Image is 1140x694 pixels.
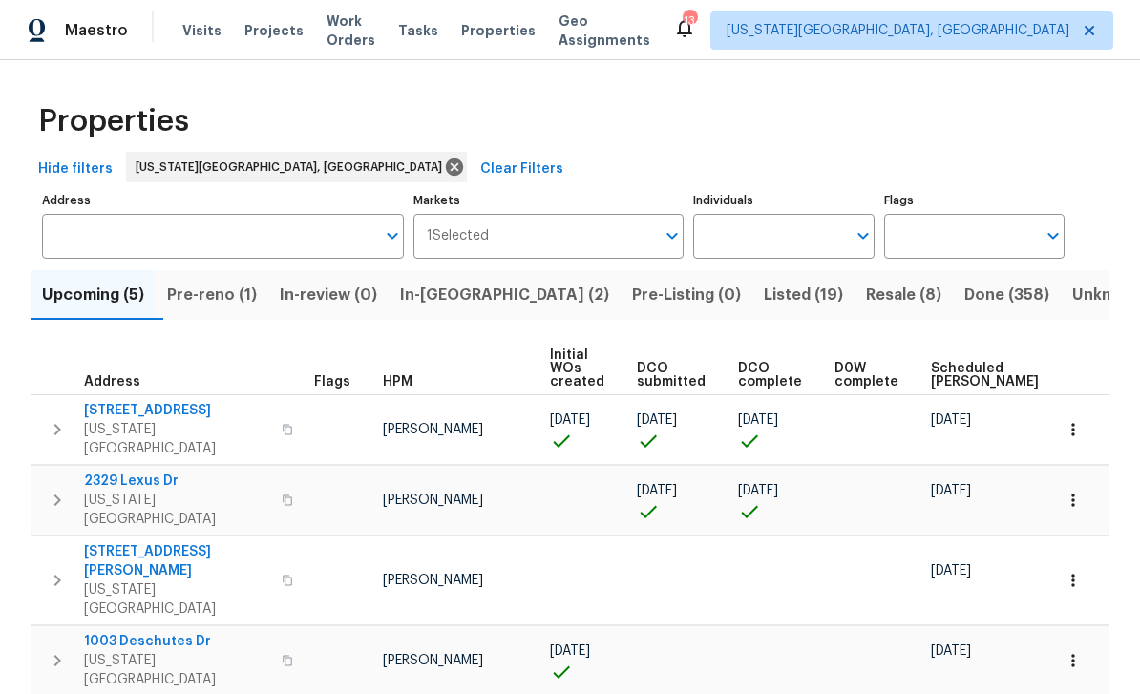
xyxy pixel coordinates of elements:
span: [PERSON_NAME] [383,654,483,667]
button: Clear Filters [473,152,571,187]
span: [STREET_ADDRESS] [84,401,270,420]
label: Markets [413,195,685,206]
span: Pre-Listing (0) [632,282,741,308]
span: Done (358) [964,282,1049,308]
label: Address [42,195,404,206]
span: DCO complete [738,362,802,389]
span: [DATE] [931,644,971,658]
label: Individuals [693,195,874,206]
label: Flags [884,195,1065,206]
span: [DATE] [637,413,677,427]
span: [PERSON_NAME] [383,574,483,587]
span: [DATE] [931,413,971,427]
span: Listed (19) [764,282,843,308]
button: Open [850,222,876,249]
span: Geo Assignments [559,11,650,50]
button: Hide filters [31,152,120,187]
span: Maestro [65,21,128,40]
span: Resale (8) [866,282,941,308]
span: Pre-reno (1) [167,282,257,308]
div: 13 [683,11,696,31]
span: [DATE] [931,564,971,578]
span: [DATE] [550,644,590,658]
button: Open [379,222,406,249]
span: [DATE] [738,413,778,427]
span: Tasks [398,24,438,37]
span: Visits [182,21,222,40]
span: Projects [244,21,304,40]
span: [PERSON_NAME] [383,494,483,507]
span: Scheduled [PERSON_NAME] [931,362,1039,389]
span: [US_STATE][GEOGRAPHIC_DATA], [GEOGRAPHIC_DATA] [727,21,1069,40]
span: HPM [383,375,412,389]
span: [US_STATE][GEOGRAPHIC_DATA] [84,580,270,619]
span: Clear Filters [480,158,563,181]
span: In-[GEOGRAPHIC_DATA] (2) [400,282,609,308]
span: Initial WOs created [550,348,604,389]
span: [US_STATE][GEOGRAPHIC_DATA] [84,420,270,458]
span: 1 Selected [427,228,489,244]
button: Open [659,222,686,249]
span: Work Orders [327,11,375,50]
span: 2329 Lexus Dr [84,472,270,491]
span: [PERSON_NAME] [383,423,483,436]
span: Hide filters [38,158,113,181]
span: DCO submitted [637,362,706,389]
span: [US_STATE][GEOGRAPHIC_DATA] [84,651,270,689]
span: D0W complete [834,362,898,389]
span: Upcoming (5) [42,282,144,308]
span: [US_STATE][GEOGRAPHIC_DATA] [84,491,270,529]
span: Address [84,375,140,389]
span: [DATE] [931,484,971,497]
button: Open [1040,222,1066,249]
span: [STREET_ADDRESS][PERSON_NAME] [84,542,270,580]
span: In-review (0) [280,282,377,308]
span: [DATE] [550,413,590,427]
span: [US_STATE][GEOGRAPHIC_DATA], [GEOGRAPHIC_DATA] [136,158,450,177]
span: [DATE] [738,484,778,497]
span: 1003 Deschutes Dr [84,632,270,651]
span: [DATE] [637,484,677,497]
span: Properties [461,21,536,40]
span: Properties [38,112,189,131]
div: [US_STATE][GEOGRAPHIC_DATA], [GEOGRAPHIC_DATA] [126,152,467,182]
span: Flags [314,375,350,389]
